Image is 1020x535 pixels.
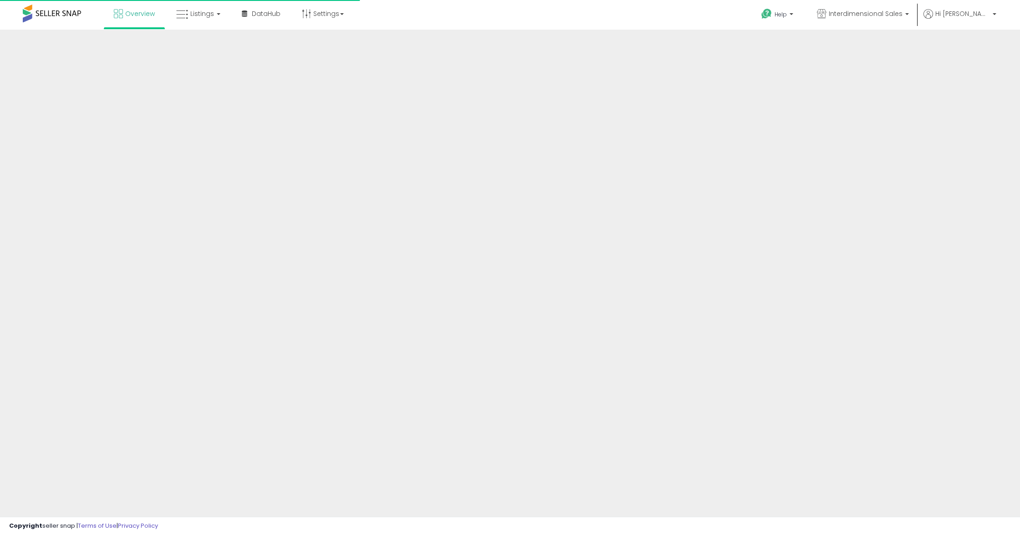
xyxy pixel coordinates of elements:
[754,1,802,30] a: Help
[252,9,280,18] span: DataHub
[829,9,903,18] span: Interdimensional Sales
[125,9,155,18] span: Overview
[761,8,772,20] i: Get Help
[775,10,787,18] span: Help
[935,9,990,18] span: Hi [PERSON_NAME]
[190,9,214,18] span: Listings
[923,9,996,30] a: Hi [PERSON_NAME]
